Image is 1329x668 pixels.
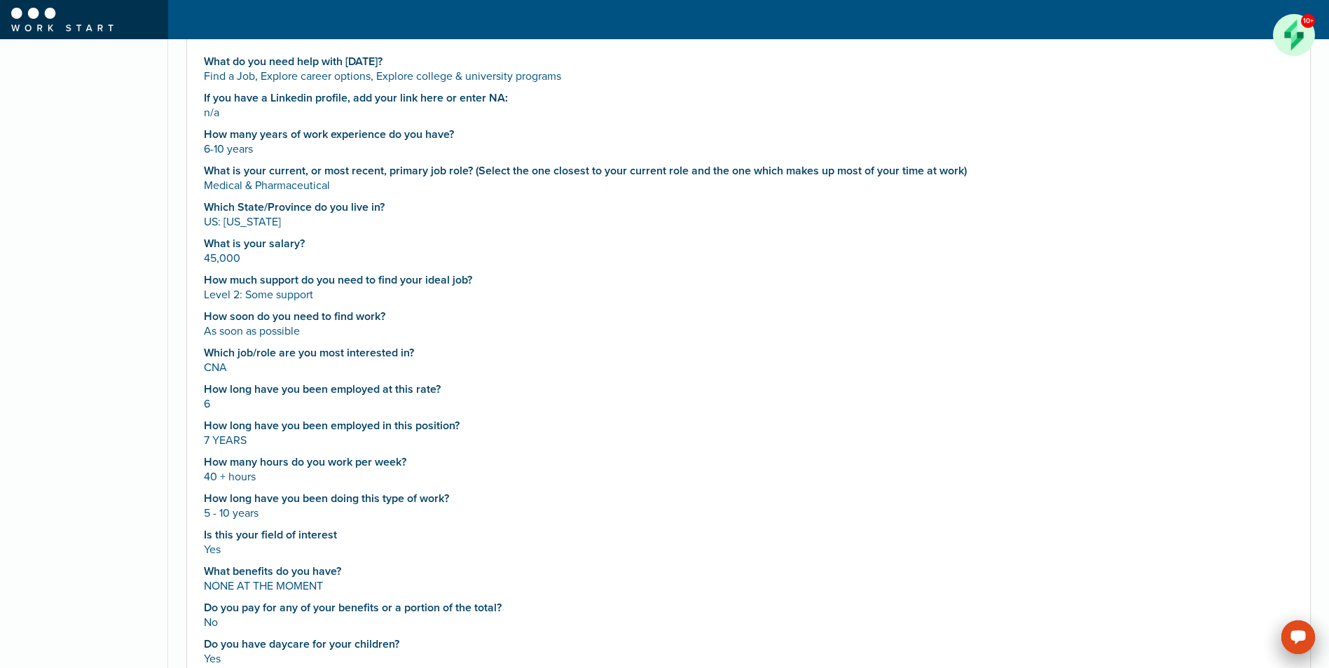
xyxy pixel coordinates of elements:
h3: How soon do you need to find work? [204,310,1293,323]
h3: If you have a Linkedin profile, add your link here or enter NA: [204,92,1293,104]
div: 10+ [1301,14,1314,27]
h3: What do you need help with [DATE]? [204,55,1293,68]
p: Yes [204,650,1293,667]
p: 6-10 years [204,141,1293,158]
h3: Which State/Province do you live in? [204,201,1293,214]
h3: Do you pay for any of your benefits or a portion of the total? [204,601,1293,614]
h3: What is your current, or most recent, primary job role? (Select the one closest to your current r... [204,165,1293,177]
img: WorkStart logo [11,8,113,32]
h3: Is this your field of interest [204,529,1293,541]
h3: What benefits do you have? [204,565,1293,578]
p: Yes [204,541,1293,558]
h3: How many years of work experience do you have? [204,128,1293,141]
p: Find a Job, Explore career options, Explore college & university programs [204,68,1293,85]
p: 7 YEARS [204,432,1293,449]
h3: How long have you been employed at this rate? [204,383,1293,396]
p: As soon as possible [204,323,1293,340]
p: 40 + hours [204,468,1293,485]
h3: How much support do you need to find your ideal job? [204,274,1293,286]
p: 45,000 [204,250,1293,267]
p: No [204,614,1293,631]
h3: What is your salary? [204,237,1293,250]
h3: Do you have daycare for your children? [204,638,1293,650]
h3: How long have you been doing this type of work? [204,492,1293,505]
h3: How long have you been employed in this position? [204,419,1293,432]
p: 5 - 10 years [204,505,1293,522]
p: 6 [204,396,1293,412]
h3: How many hours do you work per week? [204,456,1293,468]
p: NONE AT THE MOMENT [204,578,1293,594]
p: n/a [204,104,1293,121]
p: Medical & Pharmaceutical [204,177,1293,194]
p: US: [US_STATE] [204,214,1293,230]
h3: Which job/role are you most interested in? [204,347,1293,359]
p: CNA [204,359,1293,376]
p: Level 2: Some support [204,286,1293,303]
